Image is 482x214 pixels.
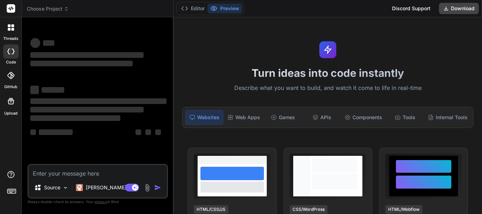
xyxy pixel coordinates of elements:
[145,129,151,135] span: ‌
[143,184,151,192] img: attachment
[30,52,144,58] span: ‌
[44,184,60,191] p: Source
[303,110,341,125] div: APIs
[194,205,228,214] div: HTML/CSS/JS
[155,129,161,135] span: ‌
[28,198,168,205] p: Always double-check its answers. Your in Bind
[290,205,327,214] div: CSS/WordPress
[30,86,39,94] span: ‌
[185,110,223,125] div: Websites
[388,3,435,14] div: Discord Support
[30,107,144,112] span: ‌
[30,61,133,66] span: ‌
[178,4,207,13] button: Editor
[43,40,54,46] span: ‌
[4,110,18,116] label: Upload
[76,184,83,191] img: Claude 4 Sonnet
[30,115,120,121] span: ‌
[6,59,16,65] label: code
[178,84,478,93] p: Describe what you want to build, and watch it come to life in real-time
[39,129,73,135] span: ‌
[62,185,68,191] img: Pick Models
[3,36,18,42] label: threads
[178,67,478,79] h1: Turn ideas into code instantly
[95,200,107,204] span: privacy
[27,5,69,12] span: Choose Project
[4,84,17,90] label: GitHub
[207,4,242,13] button: Preview
[30,38,40,48] span: ‌
[30,129,36,135] span: ‌
[385,205,422,214] div: HTML/Webflow
[342,110,385,125] div: Components
[135,129,141,135] span: ‌
[30,98,167,104] span: ‌
[386,110,424,125] div: Tools
[154,184,161,191] img: icon
[42,87,64,93] span: ‌
[264,110,302,125] div: Games
[439,3,479,14] button: Download
[225,110,263,125] div: Web Apps
[425,110,470,125] div: Internal Tools
[86,184,138,191] p: [PERSON_NAME] 4 S..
